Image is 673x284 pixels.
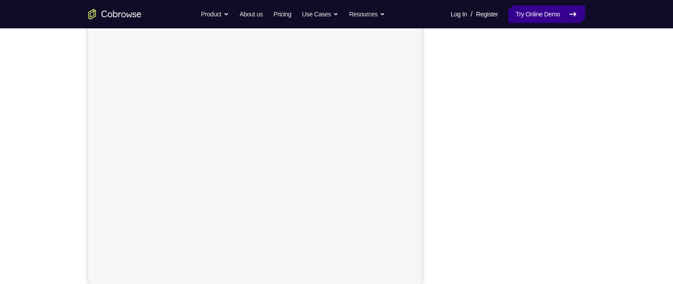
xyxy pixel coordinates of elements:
button: Product [201,5,229,23]
a: Log In [451,5,467,23]
a: Pricing [273,5,291,23]
span: / [471,9,472,19]
a: Go to the home page [88,9,142,19]
a: Register [476,5,498,23]
a: Try Online Demo [508,5,585,23]
button: Use Cases [302,5,338,23]
button: Resources [349,5,385,23]
a: About us [240,5,263,23]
